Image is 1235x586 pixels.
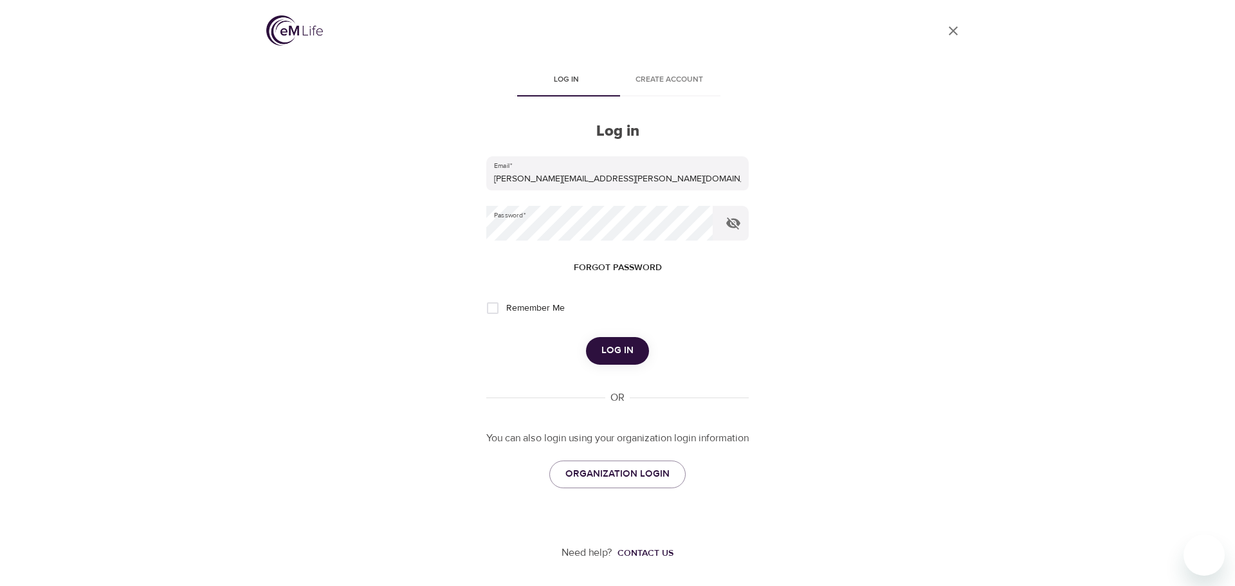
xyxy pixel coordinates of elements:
[522,73,610,87] span: Log in
[562,545,612,560] p: Need help?
[1184,535,1225,576] iframe: Button to launch messaging window
[569,256,667,280] button: Forgot password
[574,260,662,276] span: Forgot password
[486,431,749,446] p: You can also login using your organization login information
[565,466,670,482] span: ORGANIZATION LOGIN
[612,547,673,560] a: Contact us
[625,73,713,87] span: Create account
[266,15,323,46] img: logo
[486,122,749,141] h2: Log in
[938,15,969,46] a: close
[486,66,749,96] div: disabled tabs example
[549,461,686,488] a: ORGANIZATION LOGIN
[617,547,673,560] div: Contact us
[506,302,565,315] span: Remember Me
[601,342,634,359] span: Log in
[605,390,630,405] div: OR
[586,337,649,364] button: Log in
